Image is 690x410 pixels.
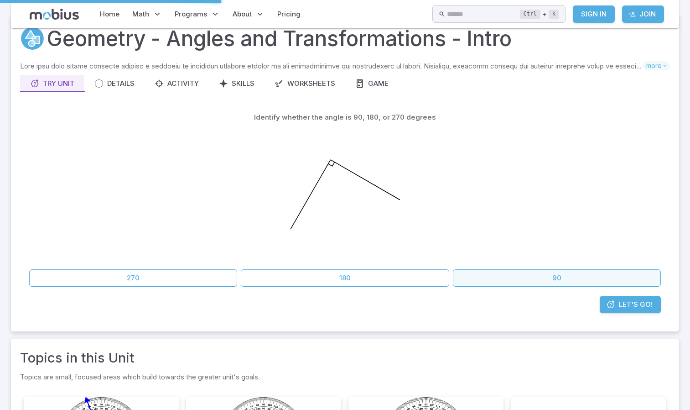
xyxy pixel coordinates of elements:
[97,4,122,25] a: Home
[520,10,540,19] kbd: Ctrl
[155,79,199,89] div: Activity
[233,9,252,19] span: About
[355,79,389,89] div: Game
[132,9,149,19] span: Math
[275,4,303,25] a: Pricing
[29,269,237,287] button: 270
[275,79,335,89] div: Worksheets
[453,269,661,287] button: 90
[20,26,45,51] a: Geometry 2D
[175,9,207,19] span: Programs
[622,5,664,23] a: Join
[20,348,135,368] a: Topics in this Unit
[549,10,559,19] kbd: k
[241,269,449,287] button: 180
[219,79,254,89] div: Skills
[600,296,661,313] a: Let's Go!
[520,9,559,20] div: +
[47,23,512,54] h1: Geometry - Angles and Transformations - Intro
[619,300,653,310] span: Let's Go!
[573,5,615,23] a: Sign In
[20,61,643,71] p: Lore ipsu dolo sitame consecte adipisc e seddoeiu te incididun utlabore etdolor ma ali enimadmini...
[254,112,436,122] p: Identify whether the angle is 90, 180, or 270 degrees
[20,372,670,382] p: Topics are small, focused areas which build towards the greater unit's goals.
[30,79,74,89] div: Try Unit
[94,79,135,89] div: Details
